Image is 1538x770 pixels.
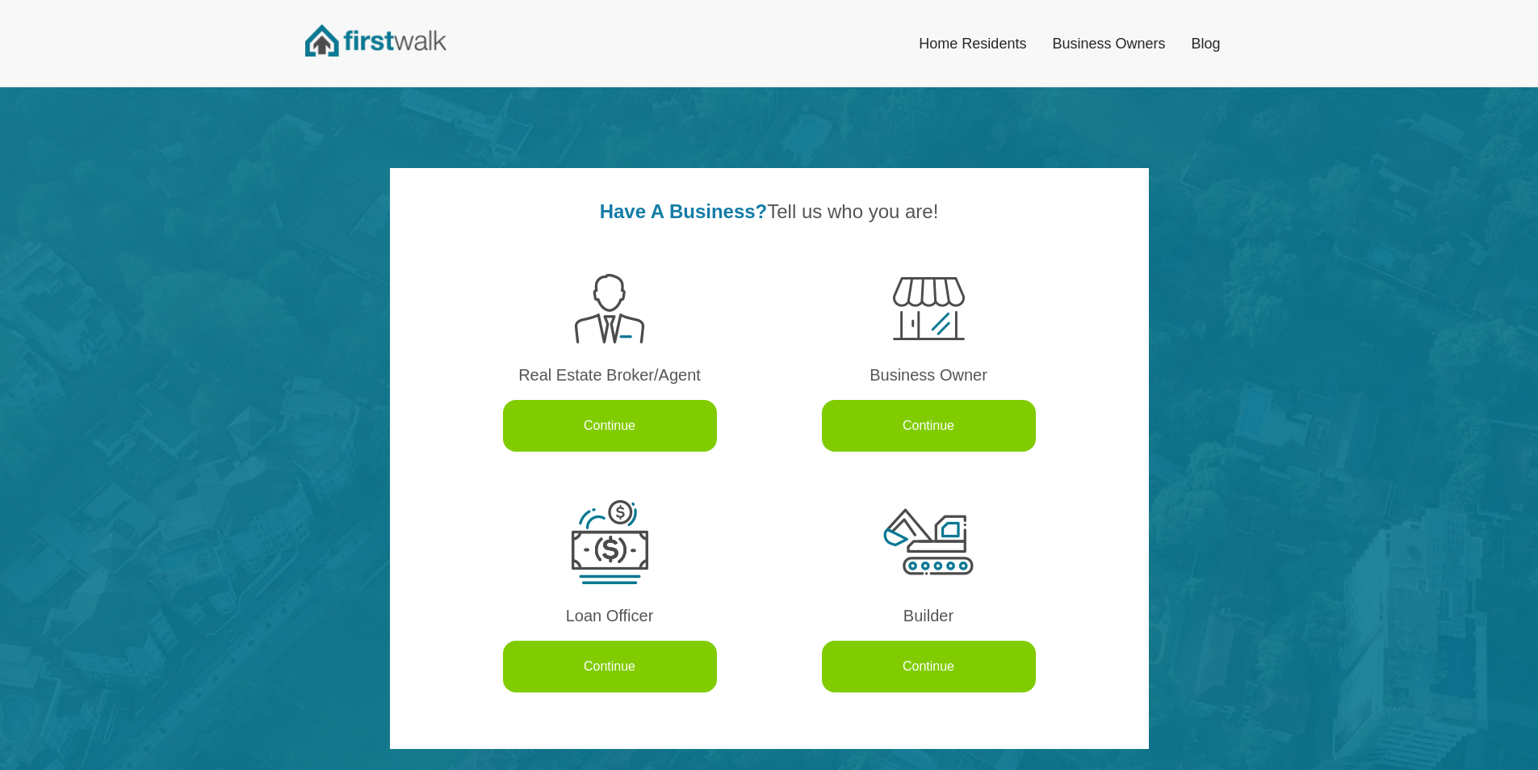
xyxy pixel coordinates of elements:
[794,604,1064,628] div: Builder
[906,26,1039,61] a: Home Residents
[893,277,965,340] img: business-owner.png
[883,508,974,575] img: builder.png
[503,400,717,452] a: Continue
[305,24,446,57] img: FirstWalk
[822,400,1036,452] a: Continue
[1178,26,1233,61] a: Blog
[794,363,1064,387] div: Business Owner
[475,363,745,387] div: Real Estate Broker/Agent
[600,200,768,222] strong: Have A Business?
[572,500,648,584] img: loan-officer.png
[1039,26,1178,61] a: Business Owners
[475,604,745,628] div: Loan Officer
[503,641,717,692] a: Continue
[822,641,1036,692] a: Continue
[575,274,644,343] img: realtor.png
[451,200,1088,224] h2: Tell us who you are!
